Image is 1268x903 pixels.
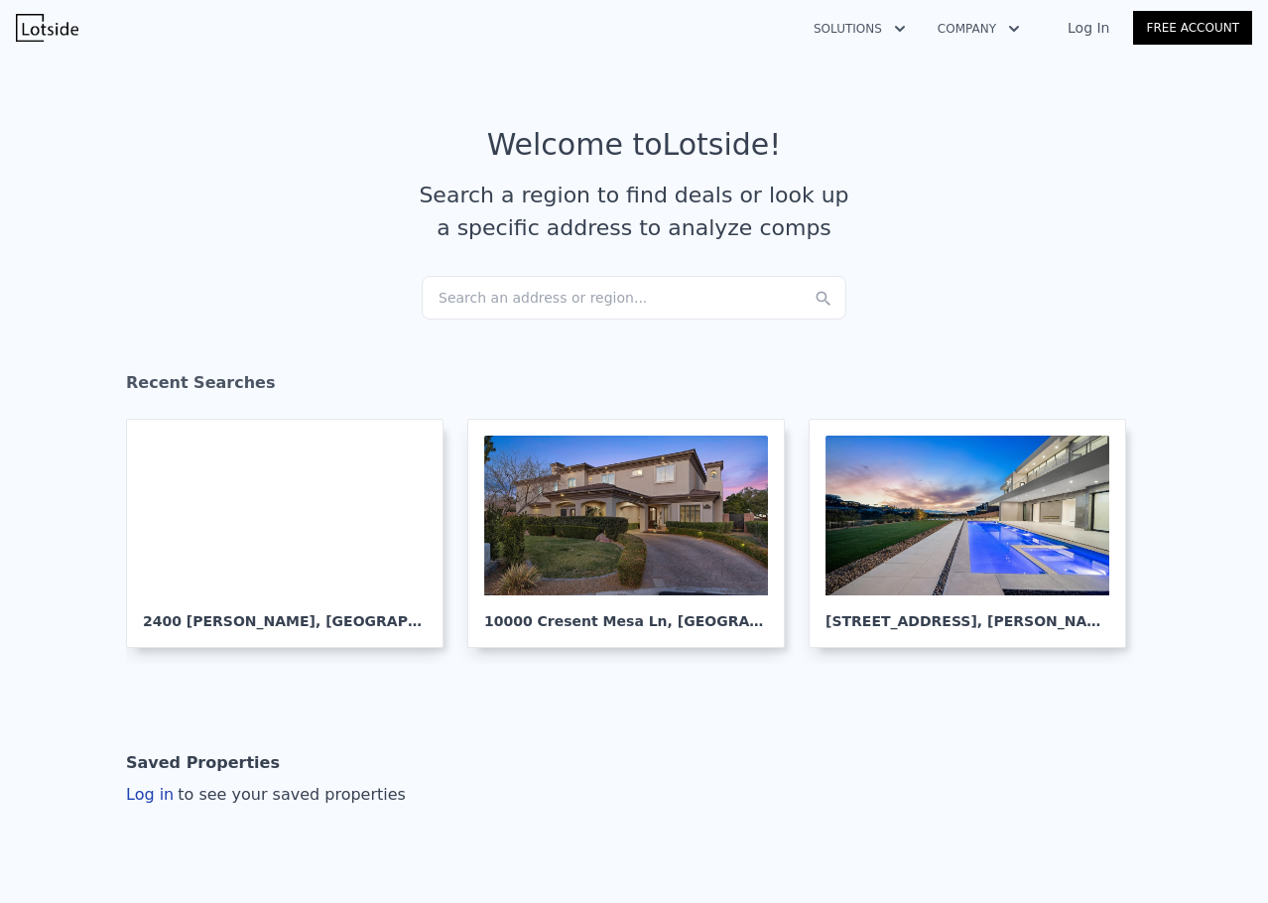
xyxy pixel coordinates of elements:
div: Recent Searches [126,355,1142,419]
a: 10000 Cresent Mesa Ln, [GEOGRAPHIC_DATA] [467,419,801,648]
button: Company [922,11,1036,47]
div: Welcome to Lotside ! [487,127,782,163]
a: 2400 [PERSON_NAME], [GEOGRAPHIC_DATA] [126,419,459,648]
a: Free Account [1133,11,1252,45]
div: Search an address or region... [422,276,846,320]
div: Saved Properties [126,743,280,783]
div: Search a region to find deals or look up a specific address to analyze comps [412,179,856,244]
img: Lotside [16,14,78,42]
div: [STREET_ADDRESS] , [PERSON_NAME] [825,595,1109,631]
div: 10000 Cresent Mesa Ln , [GEOGRAPHIC_DATA] [484,595,768,631]
a: Log In [1044,18,1133,38]
button: Solutions [798,11,922,47]
div: 2400 [PERSON_NAME] , [GEOGRAPHIC_DATA] [143,595,427,631]
span: to see your saved properties [174,785,406,804]
a: [STREET_ADDRESS], [PERSON_NAME] [809,419,1142,648]
div: Log in [126,783,406,807]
